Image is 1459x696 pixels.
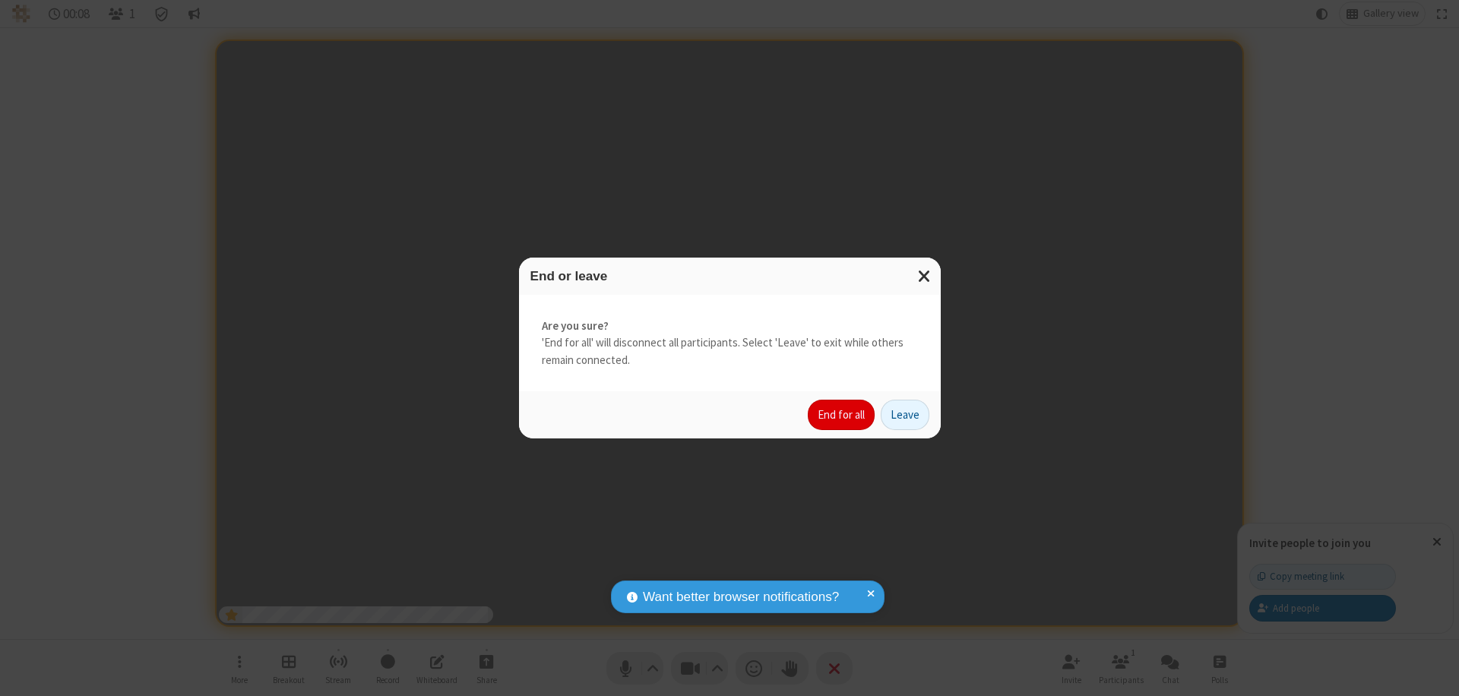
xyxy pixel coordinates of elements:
button: Leave [881,400,929,430]
button: End for all [808,400,875,430]
span: Want better browser notifications? [643,587,839,607]
div: 'End for all' will disconnect all participants. Select 'Leave' to exit while others remain connec... [519,295,941,392]
strong: Are you sure? [542,318,918,335]
button: Close modal [909,258,941,295]
h3: End or leave [530,269,929,283]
